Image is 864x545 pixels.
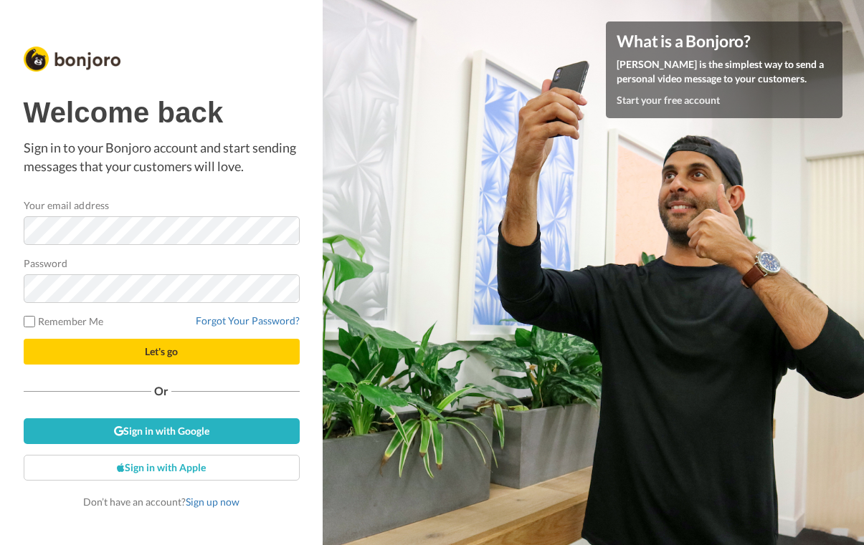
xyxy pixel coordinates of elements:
[145,345,178,357] span: Let's go
[24,198,109,213] label: Your email address
[196,314,300,327] a: Forgot Your Password?
[617,32,832,50] h4: What is a Bonjoro?
[24,339,300,365] button: Let's go
[186,496,239,508] a: Sign up now
[617,57,832,86] p: [PERSON_NAME] is the simplest way to send a personal video message to your customers.
[83,496,239,508] span: Don’t have an account?
[24,418,300,444] a: Sign in with Google
[617,94,720,106] a: Start your free account
[24,97,300,128] h1: Welcome back
[24,314,104,329] label: Remember Me
[24,256,68,271] label: Password
[24,139,300,175] p: Sign in to your Bonjoro account and start sending messages that your customers will love.
[24,455,300,481] a: Sign in with Apple
[24,316,35,327] input: Remember Me
[151,386,171,396] span: Or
